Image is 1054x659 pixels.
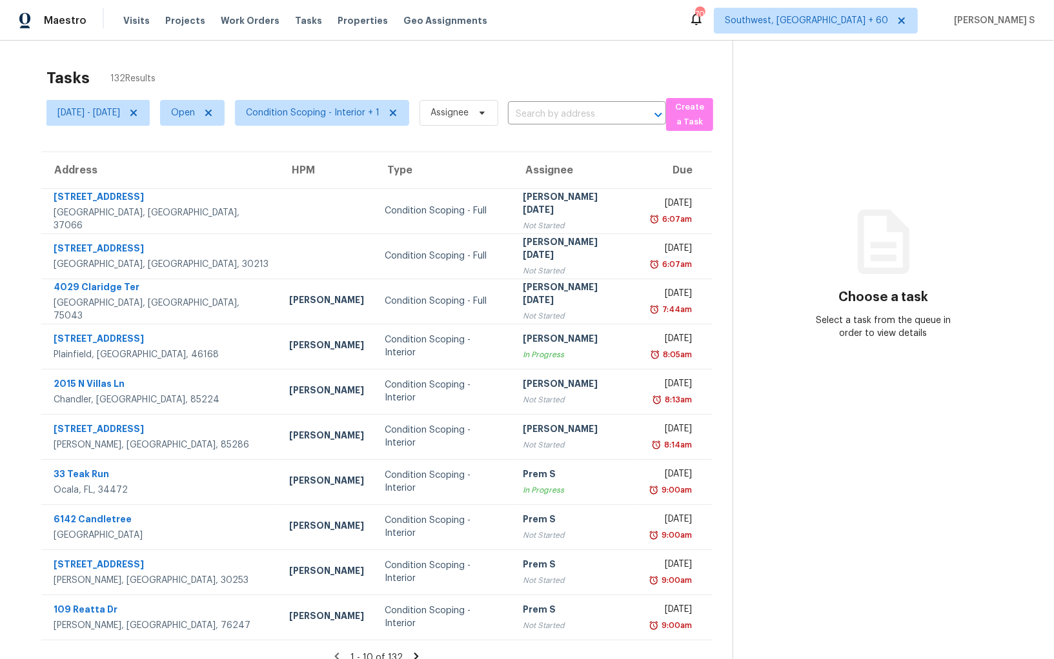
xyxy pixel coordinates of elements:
div: [PERSON_NAME], [GEOGRAPHIC_DATA], 30253 [54,574,269,587]
img: Overdue Alarm Icon [649,303,660,316]
div: 33 Teak Run [54,467,269,484]
span: Visits [123,14,150,27]
div: [PERSON_NAME][DATE] [523,190,629,219]
div: Select a task from the queue in order to view details [808,314,958,340]
div: Condition Scoping - Full [385,295,503,308]
th: Address [41,152,279,188]
div: [GEOGRAPHIC_DATA], [GEOGRAPHIC_DATA], 30213 [54,258,269,271]
span: [PERSON_NAME] S [949,14,1035,27]
div: [PERSON_NAME] [289,564,364,580]
h3: Choose a task [838,291,928,304]
div: 9:00am [659,619,692,632]
div: [DATE] [649,513,693,529]
div: Chandler, [GEOGRAPHIC_DATA], 85224 [54,393,269,406]
div: [STREET_ADDRESS] [54,242,269,258]
div: Not Started [523,574,629,587]
div: 9:00am [659,574,692,587]
div: 708 [695,8,704,21]
div: [STREET_ADDRESS] [54,422,269,438]
div: In Progress [523,348,629,361]
div: [DATE] [649,377,693,393]
div: [PERSON_NAME][DATE] [523,280,629,310]
div: [DATE] [649,422,693,438]
div: Plainfield, [GEOGRAPHIC_DATA], 46168 [54,348,269,361]
span: [DATE] - [DATE] [57,106,120,119]
div: [PERSON_NAME] [289,339,364,355]
th: Due [639,152,713,188]
th: HPM [279,152,374,188]
th: Type [374,152,513,188]
div: [DATE] [649,287,693,303]
div: [DATE] [649,242,693,258]
div: 8:13am [662,393,692,406]
div: Condition Scoping - Interior [385,469,503,495]
div: [PERSON_NAME] [289,609,364,625]
div: 8:05am [660,348,692,361]
span: Assignee [431,106,469,119]
span: 132 Results [110,72,156,85]
div: Condition Scoping - Interior [385,333,503,359]
div: [GEOGRAPHIC_DATA], [GEOGRAPHIC_DATA], 75043 [54,297,269,322]
img: Overdue Alarm Icon [649,619,659,632]
div: Condition Scoping - Interior [385,424,503,449]
div: [PERSON_NAME] [289,474,364,490]
span: Projects [165,14,205,27]
div: 8:14am [662,438,692,451]
div: Not Started [523,264,629,277]
div: 6:07am [660,213,692,226]
span: Tasks [295,16,322,25]
span: Open [171,106,195,119]
div: Prem S [523,513,629,529]
div: Prem S [523,467,629,484]
div: Condition Scoping - Full [385,204,503,217]
div: Prem S [523,603,629,619]
span: Southwest, [GEOGRAPHIC_DATA] + 60 [725,14,888,27]
h2: Tasks [46,72,90,84]
img: Overdue Alarm Icon [650,348,660,361]
div: [PERSON_NAME] [289,429,364,445]
div: Not Started [523,438,629,451]
div: [PERSON_NAME] [289,384,364,400]
div: In Progress [523,484,629,497]
img: Overdue Alarm Icon [649,484,659,497]
div: [STREET_ADDRESS] [54,190,269,206]
div: 6:07am [660,258,692,271]
div: [PERSON_NAME] [289,519,364,535]
span: Maestro [44,14,86,27]
div: Not Started [523,529,629,542]
div: 6142 Candletree [54,513,269,529]
div: [DATE] [649,467,693,484]
div: [PERSON_NAME] [289,293,364,310]
input: Search by address [508,104,630,124]
div: Not Started [523,393,629,406]
img: Overdue Alarm Icon [651,438,662,451]
div: 2015 N Villas Ln [54,377,269,393]
img: Overdue Alarm Icon [652,393,662,406]
div: 9:00am [659,529,692,542]
div: [PERSON_NAME] [523,377,629,393]
span: Geo Assignments [403,14,487,27]
div: Condition Scoping - Interior [385,559,503,585]
img: Overdue Alarm Icon [649,529,659,542]
span: Work Orders [221,14,279,27]
div: Prem S [523,558,629,574]
div: [STREET_ADDRESS] [54,558,269,574]
img: Overdue Alarm Icon [649,258,660,271]
div: 109 Reatta Dr [54,603,269,619]
div: Condition Scoping - Interior [385,604,503,630]
div: Condition Scoping - Interior [385,514,503,540]
div: [DATE] [649,332,693,348]
button: Create a Task [666,98,713,131]
div: Condition Scoping - Full [385,250,503,262]
div: [GEOGRAPHIC_DATA] [54,529,269,542]
div: [GEOGRAPHIC_DATA], [GEOGRAPHIC_DATA], 37066 [54,206,269,232]
div: 7:44am [660,303,692,316]
div: Condition Scoping - Interior [385,379,503,404]
div: Not Started [523,310,629,322]
span: Condition Scoping - Interior + 1 [246,106,380,119]
div: [DATE] [649,197,693,213]
img: Overdue Alarm Icon [649,574,659,587]
div: [PERSON_NAME] [523,422,629,438]
div: Ocala, FL, 34472 [54,484,269,497]
div: [PERSON_NAME][DATE] [523,235,629,264]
